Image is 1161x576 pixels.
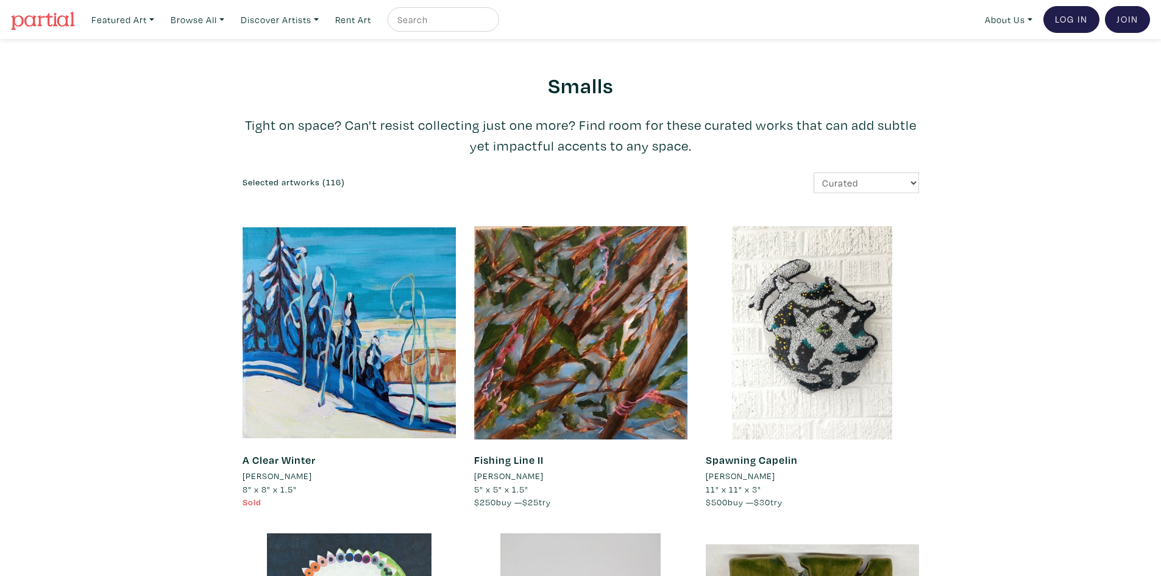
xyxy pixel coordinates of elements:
[243,177,572,188] h6: Selected artworks (116)
[522,496,539,508] span: $25
[979,7,1038,32] a: About Us
[706,469,775,483] li: [PERSON_NAME]
[754,496,770,508] span: $30
[706,496,783,508] span: buy — try
[706,453,798,467] a: Spawning Capelin
[474,469,687,483] a: [PERSON_NAME]
[243,496,261,508] span: Sold
[243,453,316,467] a: A Clear Winter
[474,496,551,508] span: buy — try
[243,469,456,483] a: [PERSON_NAME]
[165,7,230,32] a: Browse All
[706,496,728,508] span: $500
[243,115,919,156] p: Tight on space? Can't resist collecting just one more? Find room for these curated works that can...
[1105,6,1150,33] a: Join
[1043,6,1099,33] a: Log In
[706,483,761,495] span: 11" x 11" x 3"
[243,483,297,495] span: 8" x 8" x 1.5"
[243,72,919,98] h2: Smalls
[706,469,919,483] a: [PERSON_NAME]
[243,469,312,483] li: [PERSON_NAME]
[396,12,488,27] input: Search
[86,7,160,32] a: Featured Art
[474,483,528,495] span: 5" x 5" x 1.5"
[235,7,324,32] a: Discover Artists
[474,453,544,467] a: Fishing Line II
[330,7,377,32] a: Rent Art
[474,496,496,508] span: $250
[474,469,544,483] li: [PERSON_NAME]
